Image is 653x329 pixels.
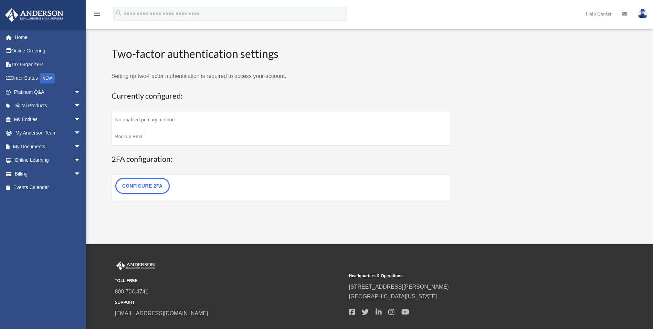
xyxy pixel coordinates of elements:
[112,46,451,62] h2: Two-factor authentication settings
[115,9,123,17] i: search
[5,58,91,71] a: Tax Organizers
[349,284,449,290] a: [STREET_ADDRESS][PERSON_NAME]
[115,178,170,194] a: Configure 2FA
[115,299,344,306] small: SUPPORT
[115,310,208,316] a: [EMAIL_ADDRESS][DOMAIN_NAME]
[112,91,451,101] h3: Currently configured:
[93,10,101,18] i: menu
[112,128,451,145] td: Backup Email
[5,85,91,99] a: Platinum Q&Aarrow_drop_down
[115,289,149,295] a: 800.706.4741
[74,85,88,99] span: arrow_drop_down
[115,277,344,285] small: TOLL FREE
[5,112,91,126] a: My Entitiesarrow_drop_down
[5,30,91,44] a: Home
[74,112,88,127] span: arrow_drop_down
[5,44,91,58] a: Online Ordering
[74,99,88,113] span: arrow_drop_down
[3,8,65,22] img: Anderson Advisors Platinum Portal
[5,153,91,167] a: Online Learningarrow_drop_down
[115,261,156,270] img: Anderson Advisors Platinum Portal
[112,111,451,128] td: No enabled primary method
[638,9,648,19] img: User Pic
[5,99,91,113] a: Digital Productsarrow_drop_down
[5,140,91,153] a: My Documentsarrow_drop_down
[74,153,88,168] span: arrow_drop_down
[5,71,91,86] a: Order StatusNEW
[349,293,437,299] a: [GEOGRAPHIC_DATA][US_STATE]
[74,140,88,154] span: arrow_drop_down
[112,71,451,81] p: Setting up two-Factor authentication is required to access your account.
[93,12,101,18] a: menu
[5,167,91,181] a: Billingarrow_drop_down
[5,126,91,140] a: My Anderson Teamarrow_drop_down
[74,126,88,140] span: arrow_drop_down
[5,181,91,195] a: Events Calendar
[349,272,578,280] small: Headquarters & Operations
[112,154,451,164] h3: 2FA configuration:
[40,73,55,83] div: NEW
[74,167,88,181] span: arrow_drop_down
